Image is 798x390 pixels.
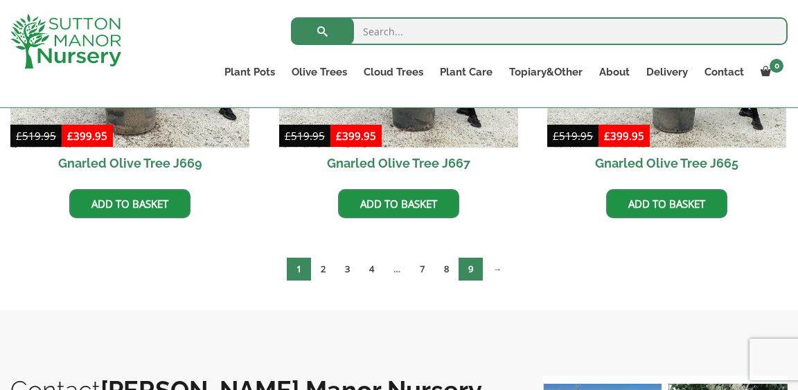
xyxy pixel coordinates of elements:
[10,257,788,286] nav: Product Pagination
[434,258,459,281] a: Page 8
[604,129,644,143] bdi: 399.95
[69,189,190,218] a: Add to basket: “Gnarled Olive Tree J669”
[285,129,325,143] bdi: 519.95
[10,14,121,69] img: logo
[279,148,518,179] h2: Gnarled Olive Tree J667
[16,129,56,143] bdi: 519.95
[283,62,355,82] a: Olive Trees
[311,258,335,281] a: Page 2
[591,62,638,82] a: About
[338,189,459,218] a: Add to basket: “Gnarled Olive Tree J667”
[459,258,483,281] a: Page 9
[696,62,752,82] a: Contact
[553,129,593,143] bdi: 519.95
[285,129,291,143] span: £
[553,129,559,143] span: £
[384,258,410,281] span: …
[483,258,511,281] a: →
[335,258,360,281] a: Page 3
[501,62,591,82] a: Topiary&Other
[355,62,432,82] a: Cloud Trees
[547,148,786,179] h2: Gnarled Olive Tree J665
[216,62,283,82] a: Plant Pots
[770,59,783,73] span: 0
[604,129,610,143] span: £
[67,129,73,143] span: £
[752,62,788,82] a: 0
[10,148,249,179] h2: Gnarled Olive Tree J669
[606,189,727,218] a: Add to basket: “Gnarled Olive Tree J665”
[432,62,501,82] a: Plant Care
[410,258,434,281] a: Page 7
[360,258,384,281] a: Page 4
[67,129,107,143] bdi: 399.95
[16,129,22,143] span: £
[336,129,342,143] span: £
[638,62,696,82] a: Delivery
[336,129,376,143] bdi: 399.95
[287,258,311,281] span: Page 1
[291,17,788,45] input: Search...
